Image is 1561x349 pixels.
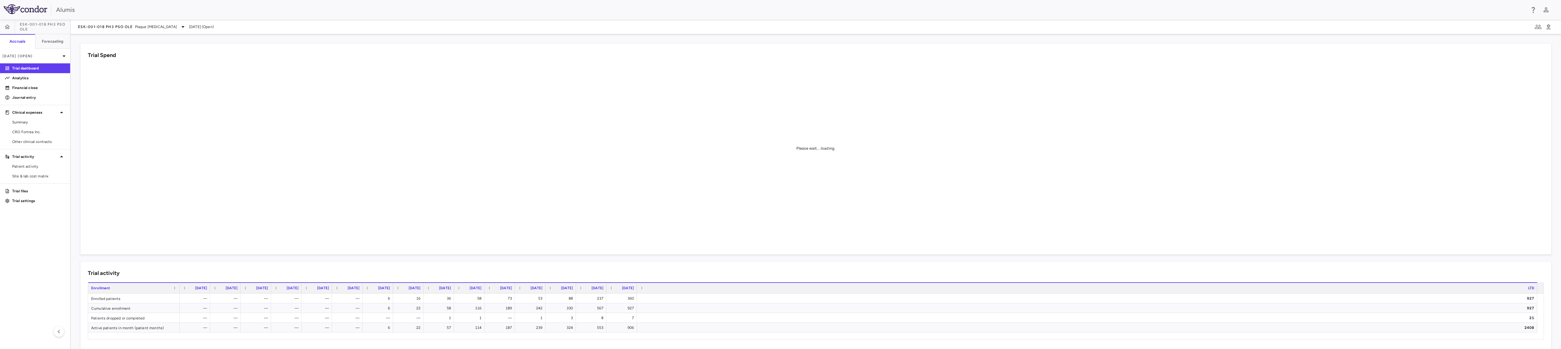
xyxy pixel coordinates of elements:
p: Clinical expenses [12,110,58,115]
span: ESK-001-018 Ph3 PsO OLE [78,24,133,29]
div: 6 [368,303,390,313]
div: 114 [459,323,481,333]
div: 58 [429,303,451,313]
img: logo-full-BYUhSk78.svg [4,4,47,14]
span: [DATE] [409,286,420,290]
div: 242 [520,303,542,313]
div: — [246,313,268,323]
div: 1 [429,313,451,323]
div: — [338,294,359,303]
div: 927 [642,294,1534,303]
div: 16 [398,294,420,303]
span: [DATE] [348,286,359,290]
div: 2408 [642,323,1534,333]
div: — [216,303,238,313]
div: Enrolled patients [88,294,180,303]
div: 187 [490,323,512,333]
span: [DATE] [287,286,298,290]
div: 189 [490,303,512,313]
p: [DATE] (Open) [2,53,60,59]
div: 88 [551,294,573,303]
span: [DATE] [470,286,481,290]
span: LTD [1528,286,1534,290]
div: 927 [612,303,634,313]
div: 906 [612,323,634,333]
div: — [246,294,268,303]
div: — [216,294,238,303]
div: Patients dropped or completed [88,313,180,322]
div: 330 [551,303,573,313]
div: 927 [642,303,1534,313]
div: 8 [581,313,603,323]
div: 1 [520,313,542,323]
div: 6 [368,294,390,303]
div: 6 [368,323,390,333]
div: 53 [520,294,542,303]
div: — [277,294,298,303]
span: [DATE] [317,286,329,290]
div: — [246,323,268,333]
div: — [307,313,329,323]
span: [DATE] [591,286,603,290]
span: Other clinical contracts [12,139,65,144]
h6: Forecasting [42,39,64,44]
span: Patient activity [12,164,65,169]
div: 22 [398,323,420,333]
span: [DATE] [561,286,573,290]
h6: Accruals [9,39,25,44]
div: — [307,323,329,333]
div: — [277,323,298,333]
div: 73 [490,294,512,303]
div: — [338,303,359,313]
p: Journal entry [12,95,65,100]
div: — [338,313,359,323]
span: Site & lab cost matrix [12,173,65,179]
span: [DATE] [439,286,451,290]
div: 567 [581,303,603,313]
div: 3 [551,313,573,323]
span: [DATE] [256,286,268,290]
p: Trial settings [12,198,65,204]
span: Enrollment [91,286,110,290]
div: — [277,313,298,323]
div: — [490,313,512,323]
div: 58 [459,294,481,303]
p: Trial files [12,188,65,194]
div: — [216,313,238,323]
p: Financial close [12,85,65,91]
div: — [185,323,207,333]
div: 57 [429,323,451,333]
div: Alumis [56,5,1526,14]
div: — [185,294,207,303]
div: — [185,303,207,313]
span: Plaque [MEDICAL_DATA] [135,24,177,30]
div: 1 [459,313,481,323]
div: 36 [429,294,451,303]
div: 239 [520,323,542,333]
h6: Trial activity [88,269,120,277]
div: — [398,313,420,323]
p: Trial activity [12,154,58,159]
p: Analytics [12,75,65,81]
div: 237 [581,294,603,303]
span: [DATE] [530,286,542,290]
div: 21 [642,313,1534,323]
div: 324 [551,323,573,333]
span: [DATE] [500,286,512,290]
span: [DATE] (Open) [189,24,214,30]
div: — [307,303,329,313]
div: — [185,313,207,323]
div: 22 [398,303,420,313]
span: [DATE] [226,286,238,290]
div: 116 [459,303,481,313]
div: 553 [581,323,603,333]
div: Cumulative enrollment [88,303,180,313]
div: — [246,303,268,313]
div: Active patients in month (patient months) [88,323,180,332]
span: ESK-001-018 Ph3 PsO OLE [20,22,70,32]
h6: Trial Spend [88,51,116,59]
span: [DATE] [378,286,390,290]
span: [DATE] [195,286,207,290]
span: Summary [12,119,65,125]
span: [DATE] [622,286,634,290]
